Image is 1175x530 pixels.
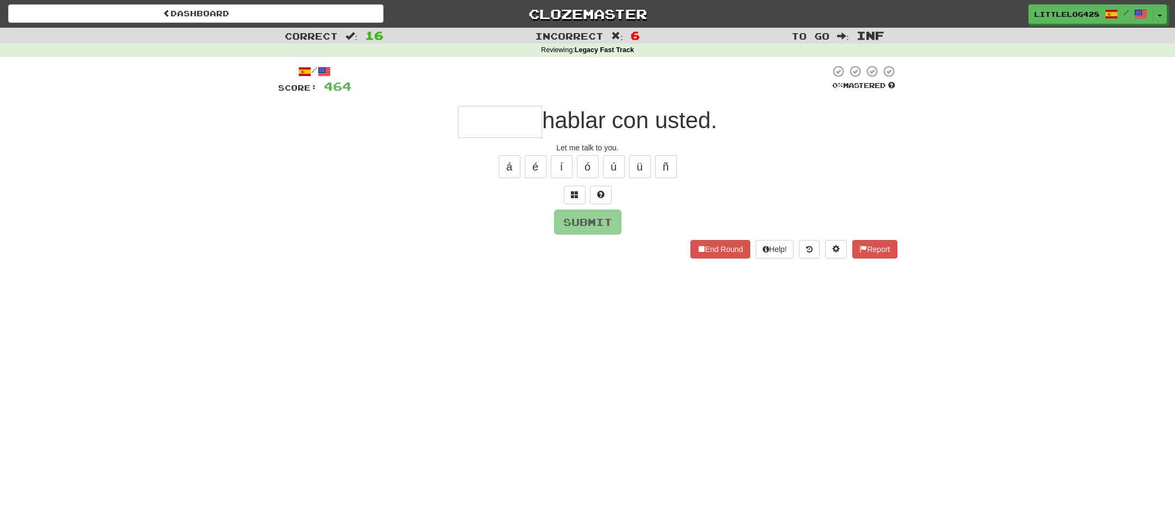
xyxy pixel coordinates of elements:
[577,155,599,178] button: ó
[590,186,612,204] button: Single letter hint - you only get 1 per sentence and score half the points! alt+h
[278,83,317,92] span: Score:
[345,31,357,41] span: :
[756,240,794,258] button: Help!
[690,240,750,258] button: End Round
[285,30,338,41] span: Correct
[857,29,884,42] span: Inf
[525,155,546,178] button: é
[832,81,843,90] span: 0 %
[830,81,897,91] div: Mastered
[554,210,621,235] button: Submit
[400,4,775,23] a: Clozemaster
[629,155,651,178] button: ü
[324,79,351,93] span: 464
[837,31,849,41] span: :
[1123,9,1129,16] span: /
[551,155,573,178] button: í
[535,30,604,41] span: Incorrect
[278,65,351,78] div: /
[575,46,634,54] strong: Legacy Fast Track
[542,108,717,133] span: hablar con usted.
[791,30,830,41] span: To go
[1028,4,1153,24] a: LittleLog428 /
[799,240,820,258] button: Round history (alt+y)
[365,29,384,42] span: 16
[631,29,640,42] span: 6
[603,155,625,178] button: ú
[655,155,677,178] button: ñ
[1034,9,1099,19] span: LittleLog428
[278,142,897,153] div: Let me talk to you.
[611,31,623,41] span: :
[499,155,520,178] button: á
[8,4,384,23] a: Dashboard
[852,240,897,258] button: Report
[564,186,586,204] button: Switch sentence to multiple choice alt+p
